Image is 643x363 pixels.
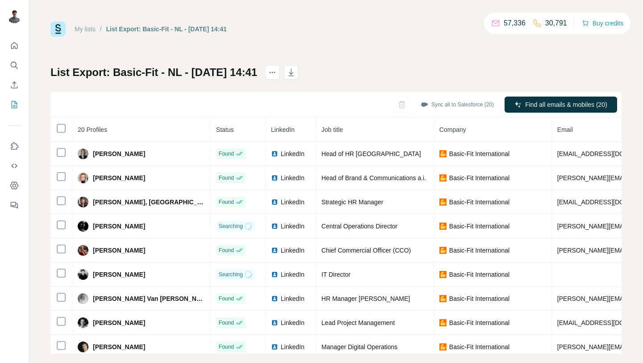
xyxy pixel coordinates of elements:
[93,198,205,207] span: [PERSON_NAME], [GEOGRAPHIC_DATA]
[281,294,305,303] span: LinkedIn
[281,270,305,279] span: LinkedIn
[78,245,88,256] img: Avatar
[281,342,305,351] span: LinkedIn
[93,342,145,351] span: [PERSON_NAME]
[582,17,623,30] button: Buy credits
[219,270,243,279] span: Searching
[281,222,305,231] span: LinkedIn
[281,149,305,158] span: LinkedIn
[7,177,21,194] button: Dashboard
[449,222,509,231] span: Basic-Fit International
[525,100,607,109] span: Find all emails & mobiles (20)
[271,295,278,302] img: LinkedIn logo
[271,198,278,206] img: LinkedIn logo
[439,174,447,181] img: company-logo
[219,222,243,230] span: Searching
[7,9,21,23] img: Avatar
[557,126,573,133] span: Email
[78,317,88,328] img: Avatar
[321,247,411,254] span: Chief Commercial Officer (CCO)
[281,198,305,207] span: LinkedIn
[78,173,88,183] img: Avatar
[321,319,395,326] span: Lead Project Management
[75,25,96,33] a: My lists
[93,318,145,327] span: [PERSON_NAME]
[93,173,145,182] span: [PERSON_NAME]
[449,294,509,303] span: Basic-Fit International
[216,126,234,133] span: Status
[439,198,447,206] img: company-logo
[321,174,426,181] span: Head of Brand & Communications a.i.
[78,221,88,232] img: Avatar
[439,126,466,133] span: Company
[265,65,280,80] button: actions
[106,25,227,34] div: List Export: Basic-Fit - NL - [DATE] 14:41
[321,126,343,133] span: Job title
[439,271,447,278] img: company-logo
[219,343,234,351] span: Found
[505,97,617,113] button: Find all emails & mobiles (20)
[219,319,234,327] span: Found
[439,247,447,254] img: company-logo
[78,342,88,352] img: Avatar
[504,18,526,29] p: 57,336
[271,247,278,254] img: LinkedIn logo
[439,295,447,302] img: company-logo
[7,158,21,174] button: Use Surfe API
[321,295,410,302] span: HR Manager [PERSON_NAME]
[219,295,234,303] span: Found
[281,246,305,255] span: LinkedIn
[219,246,234,254] span: Found
[93,294,205,303] span: [PERSON_NAME] Van [PERSON_NAME]
[449,342,509,351] span: Basic-Fit International
[93,149,145,158] span: [PERSON_NAME]
[50,21,66,37] img: Surfe Logo
[321,223,397,230] span: Central Operations Director
[219,198,234,206] span: Found
[271,343,278,350] img: LinkedIn logo
[449,173,509,182] span: Basic-Fit International
[321,150,421,157] span: Head of HR [GEOGRAPHIC_DATA]
[93,270,145,279] span: [PERSON_NAME]
[439,343,447,350] img: company-logo
[439,319,447,326] img: company-logo
[7,77,21,93] button: Enrich CSV
[7,38,21,54] button: Quick start
[78,269,88,280] img: Avatar
[7,97,21,113] button: My lists
[100,25,102,34] li: /
[78,293,88,304] img: Avatar
[271,319,278,326] img: LinkedIn logo
[7,57,21,73] button: Search
[93,246,145,255] span: [PERSON_NAME]
[219,174,234,182] span: Found
[449,149,509,158] span: Basic-Fit International
[281,318,305,327] span: LinkedIn
[78,197,88,207] img: Avatar
[219,150,234,158] span: Found
[271,126,295,133] span: LinkedIn
[449,198,509,207] span: Basic-Fit International
[449,270,509,279] span: Basic-Fit International
[7,138,21,154] button: Use Surfe on LinkedIn
[439,150,447,157] img: company-logo
[281,173,305,182] span: LinkedIn
[271,271,278,278] img: LinkedIn logo
[271,174,278,181] img: LinkedIn logo
[449,246,509,255] span: Basic-Fit International
[93,222,145,231] span: [PERSON_NAME]
[78,148,88,159] img: Avatar
[50,65,257,80] h1: List Export: Basic-Fit - NL - [DATE] 14:41
[321,198,384,206] span: Strategic HR Manager
[414,98,500,111] button: Sync all to Salesforce (20)
[7,197,21,213] button: Feedback
[271,223,278,230] img: LinkedIn logo
[321,343,397,350] span: Manager Digital Operations
[439,223,447,230] img: company-logo
[271,150,278,157] img: LinkedIn logo
[78,126,107,133] span: 20 Profiles
[321,271,351,278] span: IT Director
[449,318,509,327] span: Basic-Fit International
[545,18,567,29] p: 30,791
